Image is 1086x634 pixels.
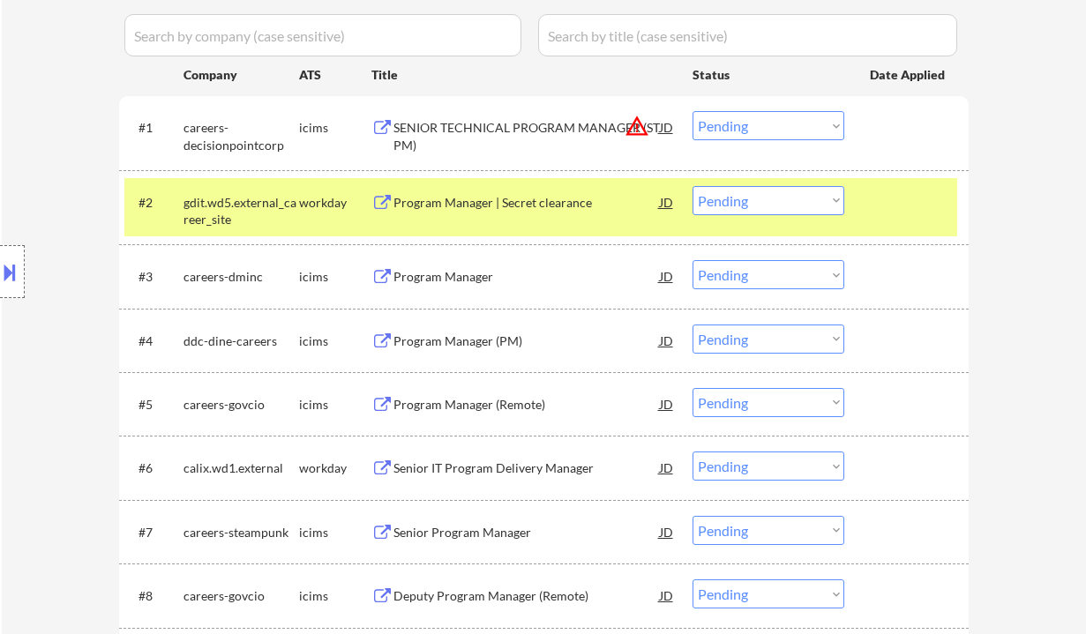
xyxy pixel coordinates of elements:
div: Program Manager | Secret clearance [393,194,660,212]
div: JD [658,260,676,292]
div: #8 [139,587,169,605]
div: workday [299,194,371,212]
button: warning_amber [625,114,649,138]
div: JD [658,451,676,483]
div: JD [658,186,676,218]
input: Search by company (case sensitive) [124,14,521,56]
div: ATS [299,66,371,84]
div: Program Manager (PM) [393,332,660,350]
div: icims [299,268,371,286]
div: Date Applied [870,66,947,84]
div: #7 [139,524,169,541]
div: careers-steampunk [183,524,299,541]
div: icims [299,587,371,605]
div: JD [658,111,676,143]
div: #6 [139,459,169,477]
div: icims [299,119,371,137]
div: Senior Program Manager [393,524,660,541]
div: icims [299,332,371,350]
div: JD [658,388,676,420]
div: JD [658,579,676,611]
div: Deputy Program Manager (Remote) [393,587,660,605]
input: Search by title (case sensitive) [538,14,957,56]
div: JD [658,324,676,356]
div: SENIOR TECHNICAL PROGRAM MANAGER (ST PM) [393,119,660,153]
div: Program Manager (Remote) [393,396,660,414]
div: icims [299,396,371,414]
div: Senior IT Program Delivery Manager [393,459,660,477]
div: Program Manager [393,268,660,286]
div: calix.wd1.external [183,459,299,477]
div: Title [371,66,676,84]
div: careers-govcio [183,587,299,605]
div: workday [299,459,371,477]
div: Status [693,58,844,90]
div: icims [299,524,371,541]
div: Company [183,66,299,84]
div: JD [658,516,676,548]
